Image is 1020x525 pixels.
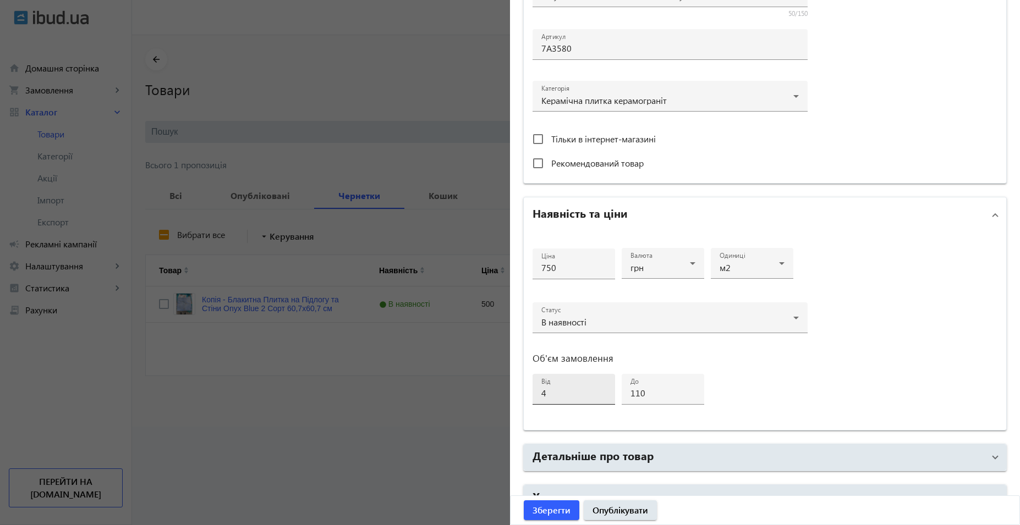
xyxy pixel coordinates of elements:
[630,377,639,386] mat-label: до
[720,262,731,273] span: м2
[524,233,1006,430] div: Наявність та ціни
[551,157,644,169] span: Рекомендований товар
[541,306,561,314] mat-label: Статус
[533,354,808,363] h3: Об'єм замовлення
[541,316,586,328] span: В наявності
[533,205,628,220] h2: Наявність та ціни
[551,133,656,145] span: Тільки в інтернет-магазині
[630,251,652,260] mat-label: Валюта
[541,252,555,261] mat-label: Ціна
[630,262,644,273] span: грн
[524,197,1006,233] mat-expansion-panel-header: Наявність та ціни
[541,377,551,386] mat-label: від
[541,32,566,41] mat-label: Артикул
[720,251,745,260] mat-label: Одиниці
